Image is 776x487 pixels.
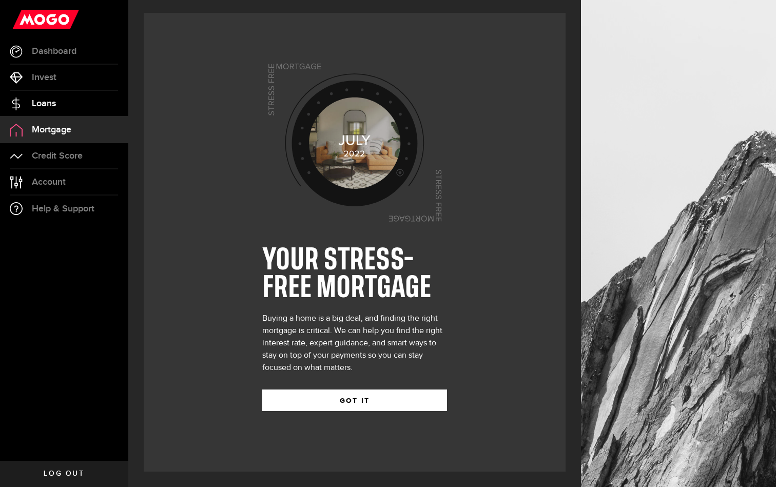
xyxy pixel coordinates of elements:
[32,151,83,161] span: Credit Score
[32,99,56,108] span: Loans
[262,247,447,302] h1: YOUR STRESS-FREE MORTGAGE
[262,313,447,374] div: Buying a home is a big deal, and finding the right mortgage is critical. We can help you find the...
[32,204,94,213] span: Help & Support
[32,47,76,56] span: Dashboard
[32,178,66,187] span: Account
[32,73,56,82] span: Invest
[262,389,447,411] button: GOT IT
[8,4,39,35] button: Open LiveChat chat widget
[44,470,84,477] span: Log out
[32,125,71,134] span: Mortgage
